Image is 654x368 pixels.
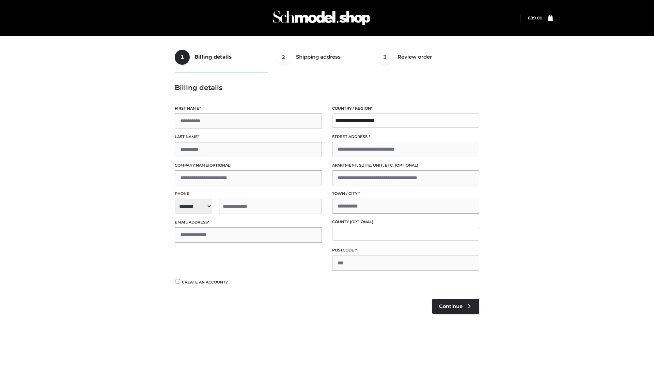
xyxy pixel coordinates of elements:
[175,134,322,140] label: Last name
[182,280,228,285] span: Create an account?
[332,247,479,254] label: Postcode
[175,162,322,169] label: Company name
[332,105,479,112] label: Country / Region
[332,134,479,140] label: Street address
[175,190,322,197] label: Phone
[175,105,322,112] label: First name
[432,299,479,314] a: Continue
[528,15,542,20] a: £89.00
[350,219,373,224] span: (optional)
[395,163,418,168] span: (optional)
[528,15,542,20] bdi: 89.00
[175,83,479,92] h3: Billing details
[439,303,463,309] span: Continue
[175,219,322,226] label: Email address
[528,15,530,20] span: £
[332,219,479,225] label: County
[208,163,232,168] span: (optional)
[332,190,479,197] label: Town / City
[332,162,479,169] label: Apartment, suite, unit, etc.
[270,4,373,31] img: Schmodel Admin 964
[175,279,181,283] input: Create an account?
